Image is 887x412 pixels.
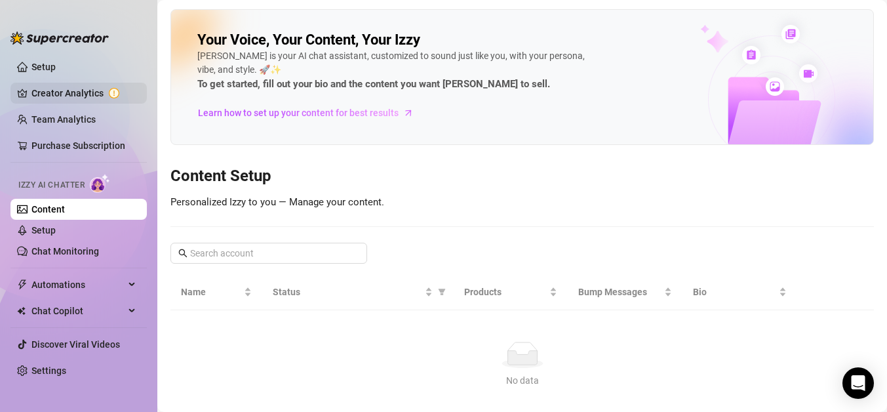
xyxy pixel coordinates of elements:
input: Search account [190,246,349,260]
h3: Content Setup [170,166,874,187]
a: Content [31,204,65,215]
th: Status [262,274,454,310]
th: Bump Messages [568,274,682,310]
span: thunderbolt [17,279,28,290]
img: ai-chatter-content-library-cLFOSyPT.png [670,10,873,144]
a: Creator Analytics exclamation-circle [31,83,136,104]
span: Name [181,285,241,299]
div: No data [186,373,858,388]
a: Chat Monitoring [31,246,99,257]
a: Setup [31,62,56,72]
h2: Your Voice, Your Content, Your Izzy [197,31,420,49]
span: Izzy AI Chatter [18,179,85,192]
a: Team Analytics [31,114,96,125]
div: Open Intercom Messenger [842,367,874,399]
span: Personalized Izzy to you — Manage your content. [170,196,384,208]
span: Chat Copilot [31,300,125,321]
th: Bio [682,274,797,310]
span: filter [435,282,448,302]
img: logo-BBDzfeDw.svg [10,31,109,45]
span: Automations [31,274,125,295]
span: Products [464,285,547,299]
span: arrow-right [402,106,415,119]
a: Purchase Subscription [31,135,136,156]
a: Discover Viral Videos [31,339,120,350]
th: Products [454,274,568,310]
span: Learn how to set up your content for best results [198,106,399,120]
a: Setup [31,225,56,236]
span: filter [438,288,446,296]
div: [PERSON_NAME] is your AI chat assistant, customized to sound just like you, with your persona, vi... [197,49,591,93]
span: Bio [693,285,776,299]
span: Status [273,285,422,299]
strong: To get started, fill out your bio and the content you want [PERSON_NAME] to sell. [197,78,550,90]
th: Name [170,274,262,310]
span: search [178,249,187,258]
span: Bump Messages [578,285,661,299]
a: Learn how to set up your content for best results [197,102,424,123]
img: Chat Copilot [17,306,26,316]
img: AI Chatter [90,174,110,193]
a: Settings [31,365,66,376]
